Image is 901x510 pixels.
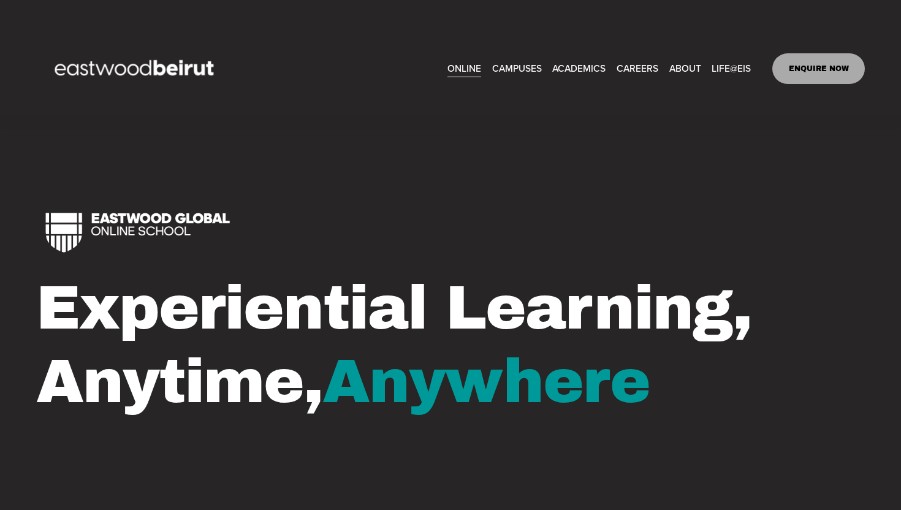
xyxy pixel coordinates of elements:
[322,348,650,415] span: Anywhere
[712,60,751,77] span: LIFE@EIS
[712,59,751,78] a: folder dropdown
[492,60,542,77] span: CAMPUSES
[552,59,606,78] a: folder dropdown
[617,59,658,78] a: CAREERS
[669,60,701,77] span: ABOUT
[36,272,865,419] h1: Experiential Learning, Anytime,
[772,53,865,84] a: ENQUIRE NOW
[552,60,606,77] span: ACADEMICS
[447,59,481,78] a: ONLINE
[669,59,701,78] a: folder dropdown
[492,59,542,78] a: folder dropdown
[36,37,236,100] img: EastwoodIS Global Site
